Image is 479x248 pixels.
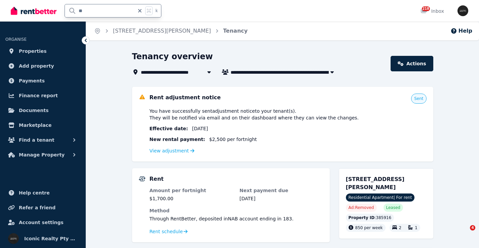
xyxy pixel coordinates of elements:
[19,77,45,85] span: Payments
[5,74,80,87] a: Payments
[5,148,80,162] button: Manage Property
[19,121,51,129] span: Marketplace
[223,28,248,34] a: Tenancy
[150,94,221,102] h5: Rent adjustment notice
[150,228,188,235] a: Rent schedule
[349,205,374,210] span: Ad: Removed
[19,204,55,212] span: Refer a friend
[5,44,80,58] a: Properties
[5,216,80,229] a: Account settings
[5,89,80,102] a: Finance report
[5,104,80,117] a: Documents
[346,214,394,222] div: : 385916
[422,6,430,11] span: 218
[24,235,78,243] span: Iconic Realty Pty Ltd
[86,22,256,40] nav: Breadcrumb
[8,233,19,244] img: Iconic Realty Pty Ltd
[5,133,80,147] button: Find a tenant
[240,187,323,194] dt: Next payment due
[150,195,233,202] dd: $1,700.00
[386,205,400,210] span: Leased
[155,8,158,13] span: k
[346,176,405,190] span: [STREET_ADDRESS][PERSON_NAME]
[355,225,383,230] span: 850 per week
[150,207,323,214] dt: Method
[5,118,80,132] a: Marketplace
[192,125,208,132] span: [DATE]
[19,47,47,55] span: Properties
[150,175,164,183] h5: Rent
[150,228,183,235] span: Rent schedule
[414,96,423,101] span: Sent
[113,28,211,34] a: [STREET_ADDRESS][PERSON_NAME]
[19,189,50,197] span: Help centre
[456,225,472,241] iframe: Intercom live chat
[5,186,80,200] a: Help centre
[240,195,323,202] dd: [DATE]
[457,5,468,16] img: Iconic Realty Pty Ltd
[139,176,146,181] img: Rental Payments
[19,136,54,144] span: Find a tenant
[415,225,417,230] span: 1
[450,27,472,35] button: Help
[349,215,375,220] span: Property ID
[346,193,415,202] span: Residential Apartment | For rent
[150,148,195,153] a: View adjustment
[5,59,80,73] a: Add property
[391,56,433,71] a: Actions
[19,62,54,70] span: Add property
[11,6,56,16] img: RentBetter
[150,125,188,132] span: Effective date :
[19,92,58,100] span: Finance report
[5,37,27,42] span: ORGANISE
[470,225,475,231] span: 4
[150,216,294,221] span: Through RentBetter , deposited in NAB account ending in 183 .
[132,51,213,62] h1: Tenancy overview
[421,8,444,14] div: Inbox
[150,187,233,194] dt: Amount per fortnight
[19,151,65,159] span: Manage Property
[209,136,257,143] span: $2,500 per fortnight
[19,106,49,114] span: Documents
[150,108,359,121] span: You have successfully sent adjustment notice to your tenant(s) . They will be notified via email ...
[5,201,80,214] a: Refer a friend
[19,218,64,226] span: Account settings
[150,136,205,143] span: New rental payment:
[399,225,402,230] span: 2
